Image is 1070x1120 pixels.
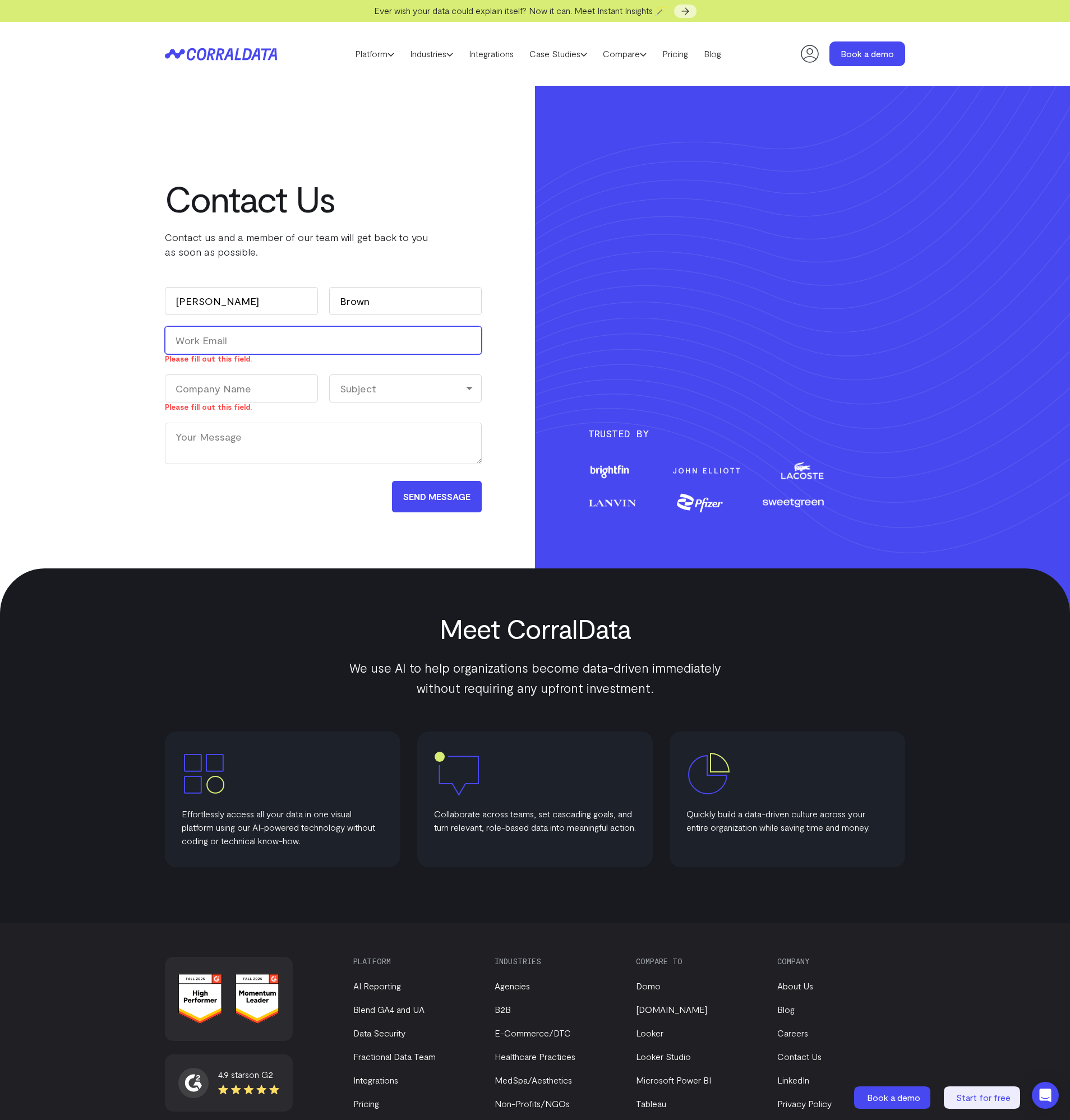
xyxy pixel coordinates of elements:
[249,1069,273,1080] span: on G2
[165,374,318,402] input: Company Name
[353,1051,436,1062] a: Fractional Data Team
[461,45,522,62] a: Integrations
[353,1004,425,1015] a: Blend GA4 and UA
[178,1068,279,1098] a: 4.9 starson G2
[636,1098,666,1109] a: Tableau
[636,1004,707,1015] a: [DOMAIN_NAME]
[218,1068,279,1081] div: 4.9 stars
[165,354,482,363] div: Please fill out this field.
[636,1075,711,1085] a: Microsoft Power BI
[165,402,318,411] div: Please fill out this field.
[495,1098,570,1109] a: Non-Profits/NGOs
[402,45,461,62] a: Industries
[495,1075,572,1085] a: MedSpa/Aesthetics
[165,326,482,354] input: Work Email
[495,1051,575,1062] a: Healthcare Practices
[165,230,456,259] p: Contact us and a member of our team will get back to you as soon as possible.
[347,45,402,62] a: Platform
[353,980,401,991] a: AI Reporting
[867,1092,920,1103] span: Book a demo
[944,1086,1022,1109] a: Start for free
[777,1075,809,1085] a: LinkedIn
[165,287,318,315] input: First name
[329,374,482,402] div: Subject
[777,980,813,991] a: About Us
[654,45,696,62] a: Pricing
[353,1098,379,1109] a: Pricing
[434,807,636,834] p: Collaborate across teams, set cascading goals, and turn relevant, role-based data into meaningful...
[165,178,456,219] h1: Contact Us
[495,1004,511,1015] a: B2B
[854,1086,933,1109] a: Book a demo
[636,957,758,966] h3: Compare to
[636,1051,691,1062] a: Looker Studio
[588,425,905,441] h3: Trusted By
[777,1004,795,1015] a: Blog
[353,957,476,966] h3: Platform
[777,1028,808,1038] a: Careers
[777,1098,832,1109] a: Privacy Policy
[305,613,765,644] h2: Meet CorralData
[353,1075,398,1085] a: Integrations
[495,1028,571,1038] a: E-Commerce/DTC
[1032,1082,1059,1109] div: Open Intercom Messenger
[636,1028,663,1038] a: Looker
[956,1092,1011,1103] span: Start for free
[374,5,666,16] span: Ever wish your data could explain itself? Now it can. Meet Instant Insights 🪄
[495,957,617,966] h3: Industries
[495,980,530,991] a: Agencies
[696,45,729,62] a: Blog
[339,658,731,698] p: We use AI to help organizations become data-driven immediately without requiring any upfront inve...
[636,980,661,991] a: Domo
[353,1028,405,1038] a: Data Security
[777,1051,822,1062] a: Contact Us
[522,45,595,62] a: Case Studies
[182,807,384,848] p: Effortlessly access all your data in one visual platform using our AI-powered technology without ...
[829,41,905,66] a: Book a demo
[329,287,482,315] input: Last Name
[777,957,900,966] h3: Company
[686,807,888,834] p: Quickly build a data-driven culture across your entire organization while saving time and money.
[595,45,654,62] a: Compare
[392,481,482,512] input: Send Message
